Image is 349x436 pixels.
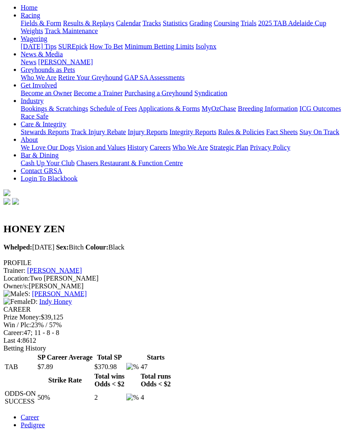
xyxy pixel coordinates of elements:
[140,353,171,362] th: Starts
[125,89,193,97] a: Purchasing a Greyhound
[128,128,168,136] a: Injury Reports
[3,344,346,352] div: Betting History
[3,298,31,306] img: Female
[238,105,298,112] a: Breeding Information
[21,105,346,120] div: Industry
[27,267,82,274] a: [PERSON_NAME]
[21,66,75,73] a: Greyhounds as Pets
[85,243,125,251] span: Black
[21,74,346,82] div: Greyhounds as Pets
[21,414,39,421] a: Career
[3,282,346,290] div: [PERSON_NAME]
[250,144,290,151] a: Privacy Policy
[140,372,171,389] th: Total runs Odds < $2
[21,89,346,97] div: Get Involved
[3,267,25,274] span: Trainer:
[58,43,87,50] a: SUREpick
[163,19,188,27] a: Statistics
[218,128,265,136] a: Rules & Policies
[21,152,59,159] a: Bar & Dining
[21,128,346,136] div: Care & Integrity
[21,35,47,42] a: Wagering
[37,363,93,371] td: $7.89
[94,372,125,389] th: Total wins Odds < $2
[37,389,93,406] td: 50%
[3,337,22,344] span: Last 4:
[126,394,139,401] img: %
[76,144,125,151] a: Vision and Values
[94,363,125,371] td: $370.98
[266,128,298,136] a: Fact Sheets
[94,353,125,362] th: Total SP
[21,89,72,97] a: Become an Owner
[127,144,148,151] a: History
[38,58,93,66] a: [PERSON_NAME]
[3,313,41,321] span: Prize Money:
[21,19,61,27] a: Fields & Form
[3,313,346,321] div: $39,125
[21,128,69,136] a: Stewards Reports
[45,27,98,35] a: Track Maintenance
[56,243,69,251] b: Sex:
[299,105,341,112] a: ICG Outcomes
[21,105,88,112] a: Bookings & Scratchings
[21,421,45,429] a: Pedigree
[3,337,346,344] div: 8612
[172,144,208,151] a: Who We Are
[21,43,56,50] a: [DATE] Tips
[94,389,125,406] td: 2
[4,389,36,406] td: ODDS-ON SUCCESS
[21,159,75,167] a: Cash Up Your Club
[21,43,346,51] div: Wagering
[3,290,30,297] span: S:
[140,389,171,406] td: 4
[3,190,10,196] img: logo-grsa-white.png
[32,290,87,297] a: [PERSON_NAME]
[116,19,141,27] a: Calendar
[21,120,66,128] a: Care & Integrity
[39,298,72,305] a: Indy Honey
[74,89,123,97] a: Become a Trainer
[21,58,36,66] a: News
[21,27,43,35] a: Weights
[76,159,183,167] a: Chasers Restaurant & Function Centre
[143,19,161,27] a: Tracks
[202,105,236,112] a: MyOzChase
[140,363,171,371] td: 47
[56,243,84,251] span: Bitch
[21,144,346,152] div: About
[138,105,200,112] a: Applications & Forms
[37,353,93,362] th: SP Career Average
[3,321,346,329] div: 23% / 57%
[21,74,56,81] a: Who We Are
[3,243,32,251] b: Whelped:
[196,43,216,50] a: Isolynx
[85,243,108,251] b: Colour:
[169,128,216,136] a: Integrity Reports
[214,19,239,27] a: Coursing
[58,74,123,81] a: Retire Your Greyhound
[3,329,24,336] span: Career:
[21,12,40,19] a: Racing
[3,275,30,282] span: Location:
[3,198,10,205] img: facebook.svg
[3,321,31,329] span: Win / Plc:
[240,19,256,27] a: Trials
[125,74,185,81] a: GAP SA Assessments
[21,113,48,120] a: Race Safe
[71,128,126,136] a: Track Injury Rebate
[4,363,36,371] td: TAB
[3,282,29,290] span: Owner/s:
[3,223,346,235] h2: HONEY ZEN
[210,144,248,151] a: Strategic Plan
[21,167,62,174] a: Contact GRSA
[37,372,93,389] th: Strike Rate
[3,259,346,267] div: PROFILE
[90,43,123,50] a: How To Bet
[3,306,346,313] div: CAREER
[190,19,212,27] a: Grading
[21,82,57,89] a: Get Involved
[3,290,25,298] img: Male
[299,128,339,136] a: Stay On Track
[194,89,227,97] a: Syndication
